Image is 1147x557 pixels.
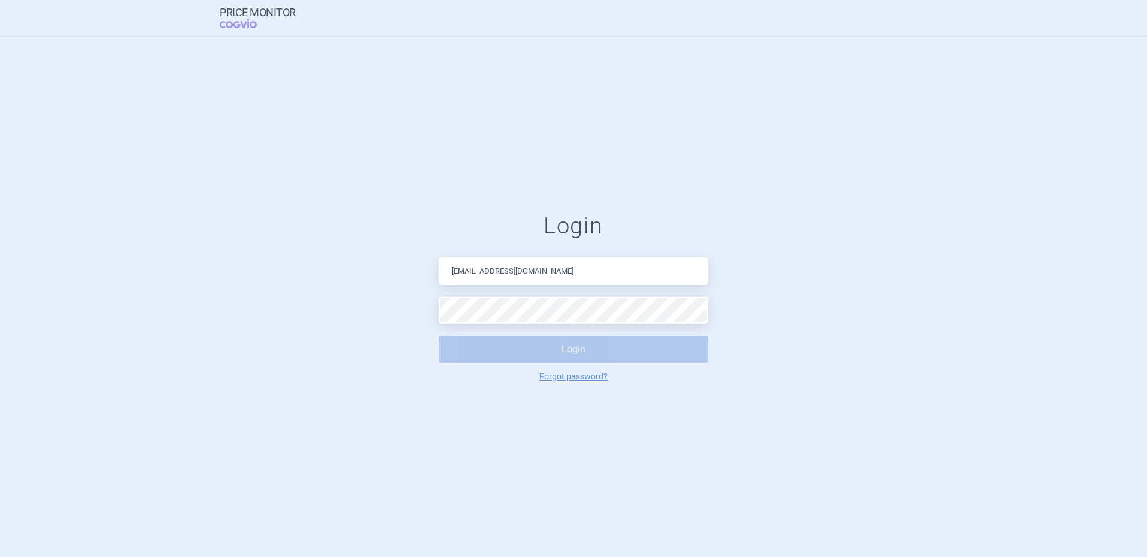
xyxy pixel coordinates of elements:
h1: Login [439,212,708,240]
span: COGVIO [220,19,274,28]
button: Login [439,336,708,363]
a: Price MonitorCOGVIO [220,7,296,29]
a: Forgot password? [539,372,608,381]
strong: Price Monitor [220,7,296,19]
input: Email [439,257,708,285]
